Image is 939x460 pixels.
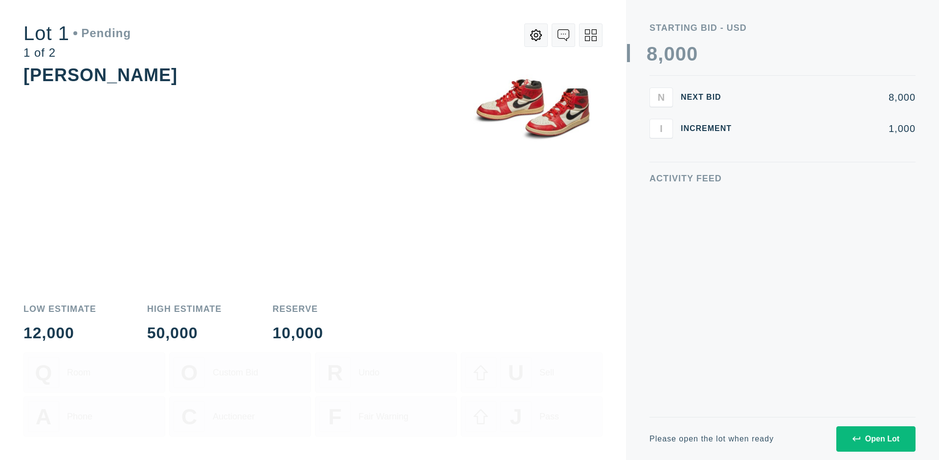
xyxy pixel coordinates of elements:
div: 10,000 [272,325,323,341]
div: Lot 1 [23,23,131,43]
div: Please open the lot when ready [649,435,774,443]
div: 1,000 [747,124,916,133]
div: Next Bid [681,93,739,101]
div: Activity Feed [649,174,916,183]
div: Open Lot [852,435,899,443]
div: Starting Bid - USD [649,23,916,32]
div: 50,000 [147,325,222,341]
div: Reserve [272,305,323,313]
div: [PERSON_NAME] [23,65,178,85]
button: Open Lot [836,426,916,452]
span: N [658,91,665,103]
div: 12,000 [23,325,96,341]
div: 8 [647,44,658,64]
div: 8,000 [747,92,916,102]
div: High Estimate [147,305,222,313]
div: Increment [681,125,739,132]
div: 0 [687,44,698,64]
div: 0 [664,44,675,64]
div: , [658,44,664,240]
div: Pending [73,27,131,39]
div: Low Estimate [23,305,96,313]
span: I [660,123,663,134]
button: N [649,88,673,107]
div: 0 [675,44,687,64]
button: I [649,119,673,138]
div: 1 of 2 [23,47,131,59]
